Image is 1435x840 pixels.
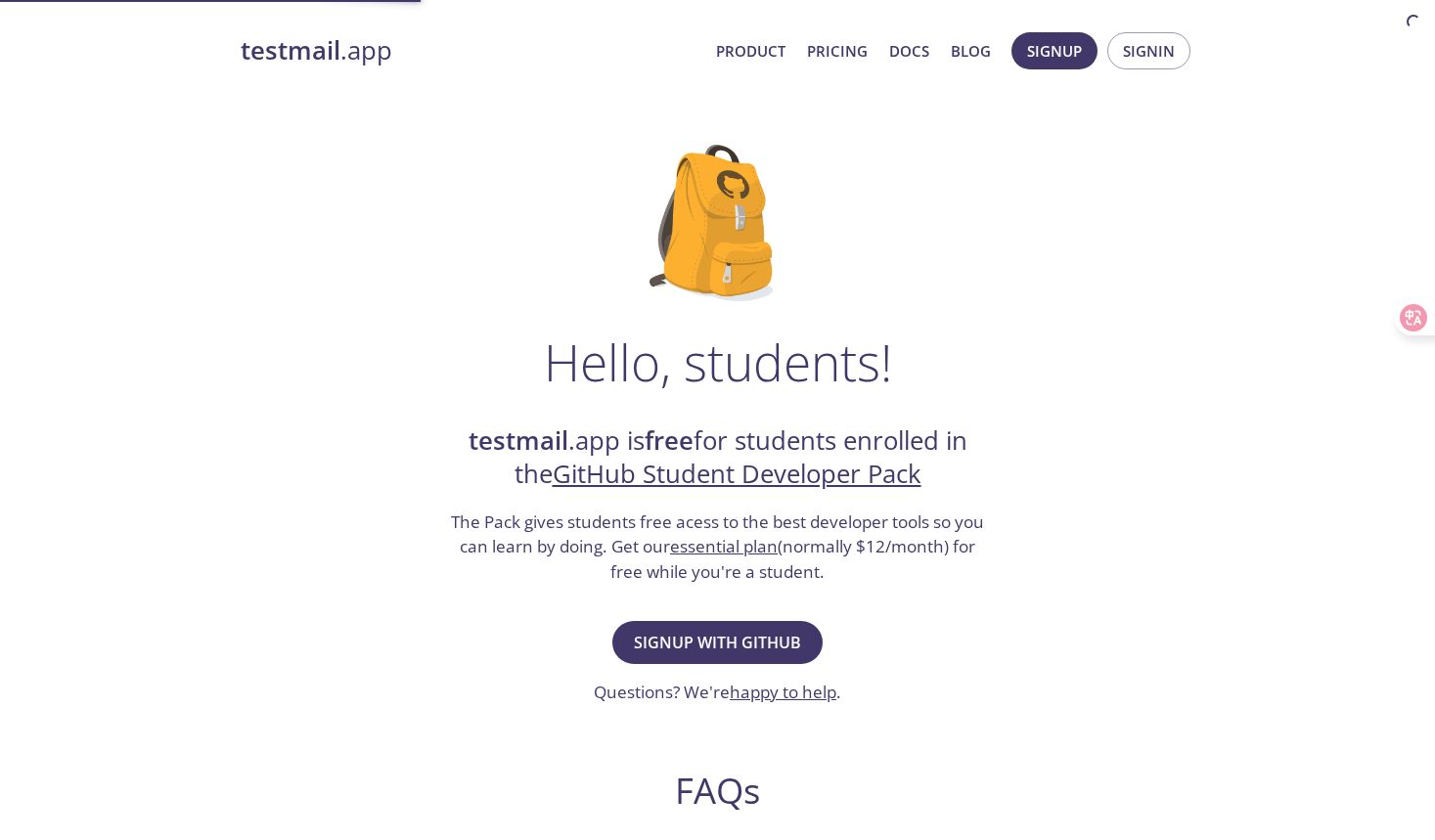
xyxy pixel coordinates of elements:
h3: The Pack gives students free acess to the best developer tools so you can learn by doing. Get our... [449,509,987,585]
h2: FAQs [342,769,1094,813]
a: Pricing [807,38,868,64]
a: essential plan [670,535,778,557]
a: happy to help [730,681,836,703]
img: github-student-backpack.png [650,145,785,301]
strong: testmail [469,423,568,458]
span: Signin [1123,38,1175,64]
h1: Hello, students! [544,332,892,391]
a: Blog [951,38,991,64]
a: Docs [889,38,929,64]
strong: testmail [241,33,340,67]
h3: Questions? We're . [594,680,841,705]
button: Signup [1011,32,1098,69]
a: Product [716,38,785,64]
button: Signup with GitHub [612,621,823,664]
a: GitHub Student Developer Pack [553,457,921,491]
h2: .app is for students enrolled in the [449,424,987,492]
a: testmail.app [241,34,700,67]
span: Signup with GitHub [634,629,801,656]
strong: free [645,423,694,458]
button: Signin [1107,32,1190,69]
span: Signup [1027,38,1082,64]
